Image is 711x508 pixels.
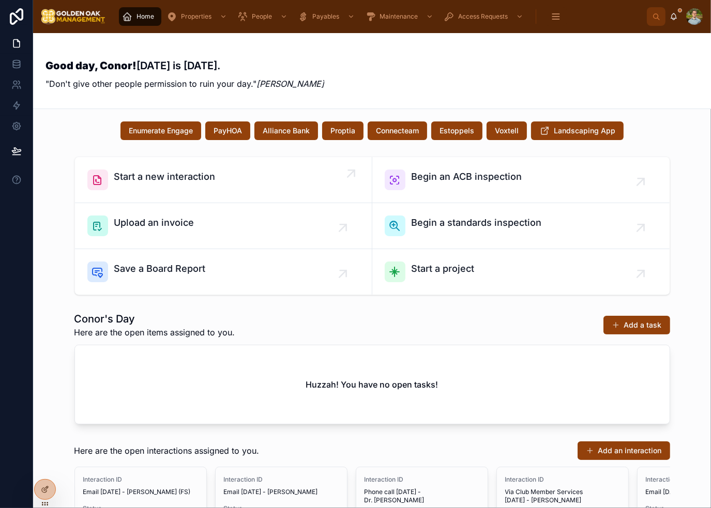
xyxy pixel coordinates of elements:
[129,126,193,136] span: Enumerate Engage
[46,78,324,90] p: "Don't give other people permission to ruin your day."
[554,126,615,136] span: Landscaping App
[412,170,522,184] span: Begin an ACB inspection
[181,12,211,21] span: Properties
[295,7,360,26] a: Payables
[205,121,250,140] button: PayHOA
[114,170,216,184] span: Start a new interaction
[505,475,620,484] span: Interaction ID
[120,121,201,140] button: Enumerate Engage
[256,79,324,89] em: [PERSON_NAME]
[41,8,105,25] img: App logo
[412,261,475,276] span: Start a project
[75,249,372,295] a: Save a Board Report
[365,475,479,484] span: Interaction ID
[412,215,542,230] span: Begin a standards inspection
[365,488,479,504] span: Phone call [DATE] - Dr. [PERSON_NAME]
[214,126,242,136] span: PayHOA
[312,12,339,21] span: Payables
[505,488,620,504] span: Via Club Member Services [DATE] - [PERSON_NAME]
[252,12,272,21] span: People
[75,157,372,203] a: Start a new interaction
[74,312,235,326] h1: Conor's Day
[114,215,194,230] span: Upload an invoice
[75,203,372,249] a: Upload an invoice
[83,475,198,484] span: Interaction ID
[224,488,339,496] span: Email [DATE] - [PERSON_NAME]
[330,126,355,136] span: Proptia
[234,7,293,26] a: People
[376,126,419,136] span: Connecteam
[163,7,232,26] a: Properties
[263,126,310,136] span: Alliance Bank
[119,7,161,26] a: Home
[114,261,206,276] span: Save a Board Report
[362,7,438,26] a: Maintenance
[83,488,198,496] span: Email [DATE] - [PERSON_NAME] (FS)
[254,121,318,140] button: Alliance Bank
[46,58,324,73] h3: [DATE] is [DATE].
[441,7,528,26] a: Access Requests
[372,203,670,249] a: Begin a standards inspection
[372,157,670,203] a: Begin an ACB inspection
[495,126,519,136] span: Voxtell
[372,249,670,295] a: Start a project
[137,12,154,21] span: Home
[322,121,364,140] button: Proptia
[74,326,235,338] span: Here are the open items assigned to you.
[380,12,418,21] span: Maintenance
[224,475,339,484] span: Interaction ID
[603,316,670,334] button: Add a task
[368,121,427,140] button: Connecteam
[46,59,137,72] strong: Good day, Conor!
[431,121,482,140] button: Estoppels
[487,121,527,140] button: Voxtell
[74,444,260,457] span: Here are the open interactions assigned to you.
[440,126,474,136] span: Estoppels
[306,378,438,391] h2: Huzzah! You have no open tasks!
[578,441,670,460] button: Add an interaction
[531,121,624,140] button: Landscaping App
[114,5,647,28] div: scrollable content
[458,12,508,21] span: Access Requests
